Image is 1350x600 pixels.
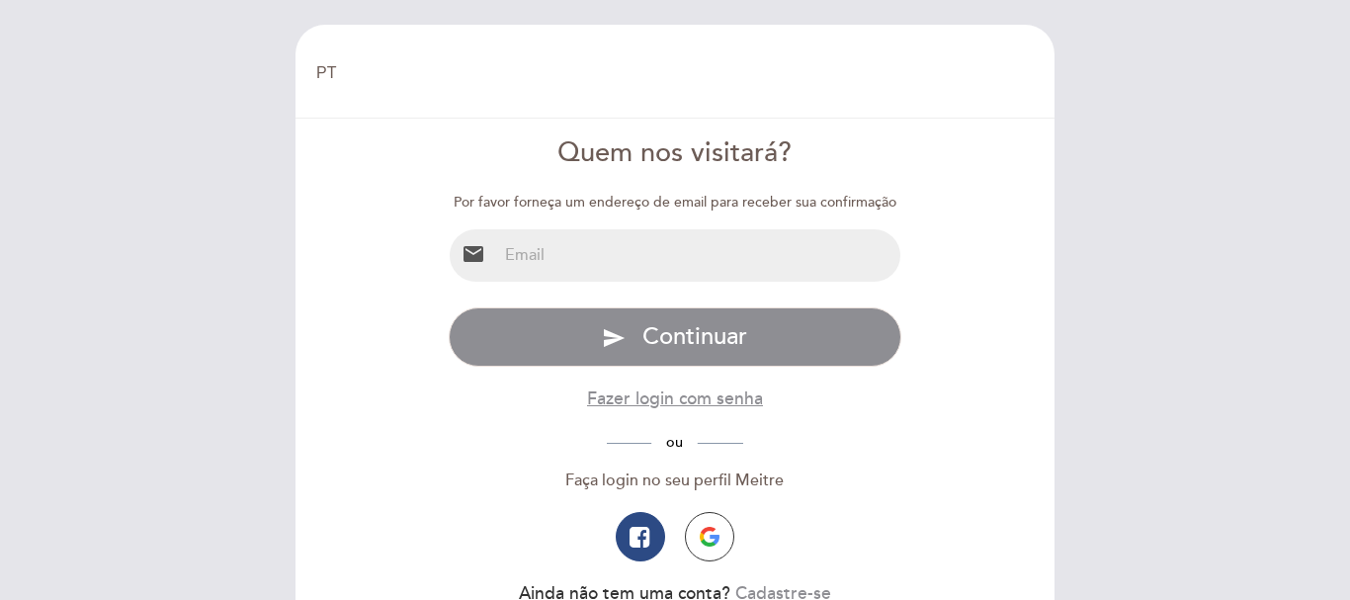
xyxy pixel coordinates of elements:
i: send [602,326,626,350]
input: Email [497,229,901,282]
button: send Continuar [449,307,902,367]
button: Fazer login com senha [587,386,763,411]
div: Faça login no seu perfil Meitre [449,470,902,492]
div: Quem nos visitará? [449,134,902,173]
img: icon-google.png [700,527,719,547]
span: Continuar [642,322,747,351]
div: Por favor forneça um endereço de email para receber sua confirmação [449,193,902,213]
span: ou [651,434,698,451]
i: email [462,242,485,266]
